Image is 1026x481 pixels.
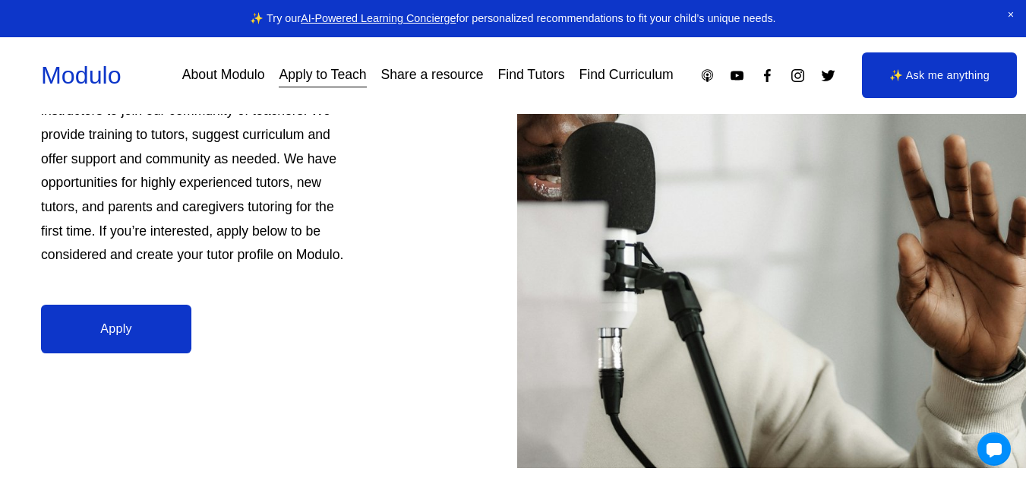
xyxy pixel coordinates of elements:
a: Modulo [41,62,122,89]
a: Apply to Teach [279,62,366,89]
a: Twitter [820,68,836,84]
a: Instagram [790,68,806,84]
a: Facebook [759,68,775,84]
a: Find Tutors [498,62,565,89]
a: ✨ Ask me anything [862,52,1017,98]
a: AI-Powered Learning Concierge [301,12,456,24]
p: We’re looking for passionate in-person and on-line instructors to join our community of teachers.... [41,74,350,267]
a: About Modulo [182,62,265,89]
a: Apple Podcasts [699,68,715,84]
a: Share a resource [381,62,484,89]
a: Find Curriculum [579,62,674,89]
a: Apply [41,305,191,353]
a: YouTube [729,68,745,84]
